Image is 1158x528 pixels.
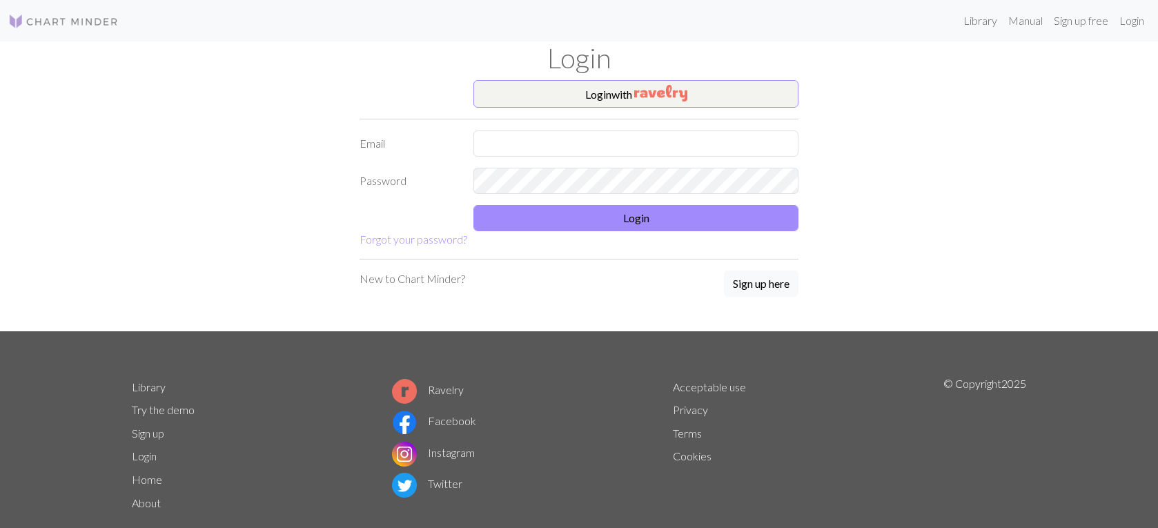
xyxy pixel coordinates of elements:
[634,85,687,101] img: Ravelry
[132,380,166,393] a: Library
[132,449,157,462] a: Login
[724,271,798,297] button: Sign up here
[351,130,465,157] label: Email
[132,427,164,440] a: Sign up
[1114,7,1150,35] a: Login
[392,473,417,498] img: Twitter logo
[392,414,476,427] a: Facebook
[360,233,467,246] a: Forgot your password?
[1003,7,1048,35] a: Manual
[673,427,702,440] a: Terms
[673,449,712,462] a: Cookies
[392,477,462,490] a: Twitter
[673,403,708,416] a: Privacy
[392,446,475,459] a: Instagram
[943,375,1026,515] p: © Copyright 2025
[673,380,746,393] a: Acceptable use
[392,383,464,396] a: Ravelry
[392,410,417,435] img: Facebook logo
[724,271,798,298] a: Sign up here
[351,168,465,194] label: Password
[132,496,161,509] a: About
[124,41,1034,75] h1: Login
[392,379,417,404] img: Ravelry logo
[360,271,465,287] p: New to Chart Minder?
[958,7,1003,35] a: Library
[473,80,798,108] button: Loginwith
[132,403,195,416] a: Try the demo
[1048,7,1114,35] a: Sign up free
[473,205,798,231] button: Login
[392,442,417,467] img: Instagram logo
[8,13,119,30] img: Logo
[132,473,162,486] a: Home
